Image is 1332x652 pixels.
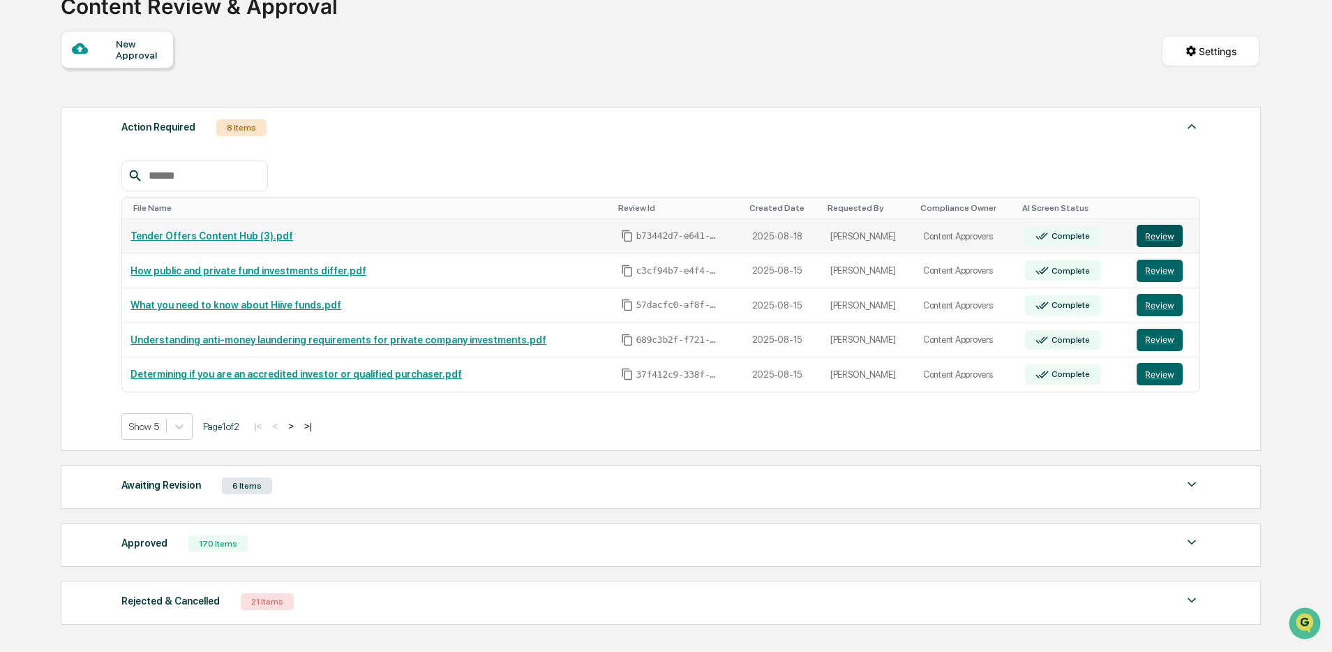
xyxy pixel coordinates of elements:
button: Review [1137,363,1183,385]
a: Understanding anti-money laundering requirements for private company investments.pdf [130,334,546,346]
a: Tender Offers Content Hub (3).pdf [130,230,293,242]
div: 🖐️ [14,177,25,188]
td: [PERSON_NAME] [822,288,915,323]
span: Copy Id [621,368,634,380]
span: Copy Id [621,230,634,242]
img: caret [1183,534,1200,551]
a: 🗄️Attestations [96,170,179,195]
div: 🗄️ [101,177,112,188]
a: Determining if you are an accredited investor or qualified purchaser.pdf [130,369,462,380]
span: Attestations [115,176,173,190]
a: 🖐️Preclearance [8,170,96,195]
span: c3cf94b7-e4f4-4a11-bdb7-54460614abdc [636,265,720,276]
button: |< [250,420,266,432]
td: [PERSON_NAME] [822,219,915,254]
button: Review [1137,225,1183,247]
span: Pylon [139,237,169,247]
button: Settings [1162,36,1259,66]
td: 2025-08-15 [744,357,822,392]
div: Complete [1049,231,1090,241]
div: Toggle SortBy [618,203,738,213]
div: Toggle SortBy [920,203,1011,213]
a: Review [1137,225,1191,247]
div: Action Required [121,118,195,136]
p: How can we help? [14,29,254,52]
td: 2025-08-15 [744,288,822,323]
span: b73442d7-e641-4851-8d6e-dc565f8ffc0a [636,230,720,242]
a: Review [1137,294,1191,316]
img: caret [1183,118,1200,135]
div: 8 Items [216,119,267,136]
td: [PERSON_NAME] [822,357,915,392]
span: 37f412c9-338f-42cb-99a2-e0de738d2756 [636,369,720,380]
div: Toggle SortBy [828,203,909,213]
td: 2025-08-18 [744,219,822,254]
div: 170 Items [188,535,248,552]
button: Start new chat [237,111,254,128]
td: 2025-08-15 [744,253,822,288]
span: Data Lookup [28,202,88,216]
span: Page 1 of 2 [203,421,239,432]
div: 🔎 [14,204,25,215]
input: Clear [36,64,230,78]
div: Awaiting Revision [121,476,201,494]
div: Toggle SortBy [749,203,816,213]
img: caret [1183,592,1200,609]
td: [PERSON_NAME] [822,253,915,288]
div: New Approval [116,38,163,61]
div: We're available if you need us! [47,121,177,132]
a: Review [1137,329,1191,351]
td: Content Approvers [915,357,1017,392]
span: Copy Id [621,265,634,277]
span: 689c3b2f-f721-43d9-acbb-87360bc1cb55 [636,334,720,346]
div: Complete [1049,300,1090,310]
a: 🔎Data Lookup [8,197,93,222]
span: Preclearance [28,176,90,190]
iframe: Open customer support [1287,606,1325,644]
button: > [284,420,298,432]
img: caret [1183,476,1200,493]
span: Copy Id [621,299,634,311]
a: How public and private fund investments differ.pdf [130,265,366,276]
td: 2025-08-15 [744,323,822,358]
div: 21 Items [241,593,294,610]
a: Powered byPylon [98,236,169,247]
button: Review [1137,329,1183,351]
button: Review [1137,294,1183,316]
div: Complete [1049,266,1090,276]
div: Start new chat [47,107,229,121]
div: Toggle SortBy [133,203,606,213]
button: Review [1137,260,1183,282]
span: Copy Id [621,334,634,346]
a: Review [1137,260,1191,282]
td: Content Approvers [915,219,1017,254]
div: Complete [1049,335,1090,345]
img: 1746055101610-c473b297-6a78-478c-a979-82029cc54cd1 [14,107,39,132]
span: 57dacfc0-af8f-40ac-b1d4-848c6e3b2a1b [636,299,720,311]
td: Content Approvers [915,253,1017,288]
td: Content Approvers [915,288,1017,323]
div: 6 Items [222,477,272,494]
div: Approved [121,534,167,552]
div: Toggle SortBy [1139,203,1194,213]
div: Toggle SortBy [1022,203,1123,213]
div: Complete [1049,369,1090,379]
td: Content Approvers [915,323,1017,358]
div: Rejected & Cancelled [121,592,220,610]
td: [PERSON_NAME] [822,323,915,358]
button: < [268,420,282,432]
a: What you need to know about Hiive funds.pdf [130,299,341,311]
a: Review [1137,363,1191,385]
button: >| [300,420,316,432]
